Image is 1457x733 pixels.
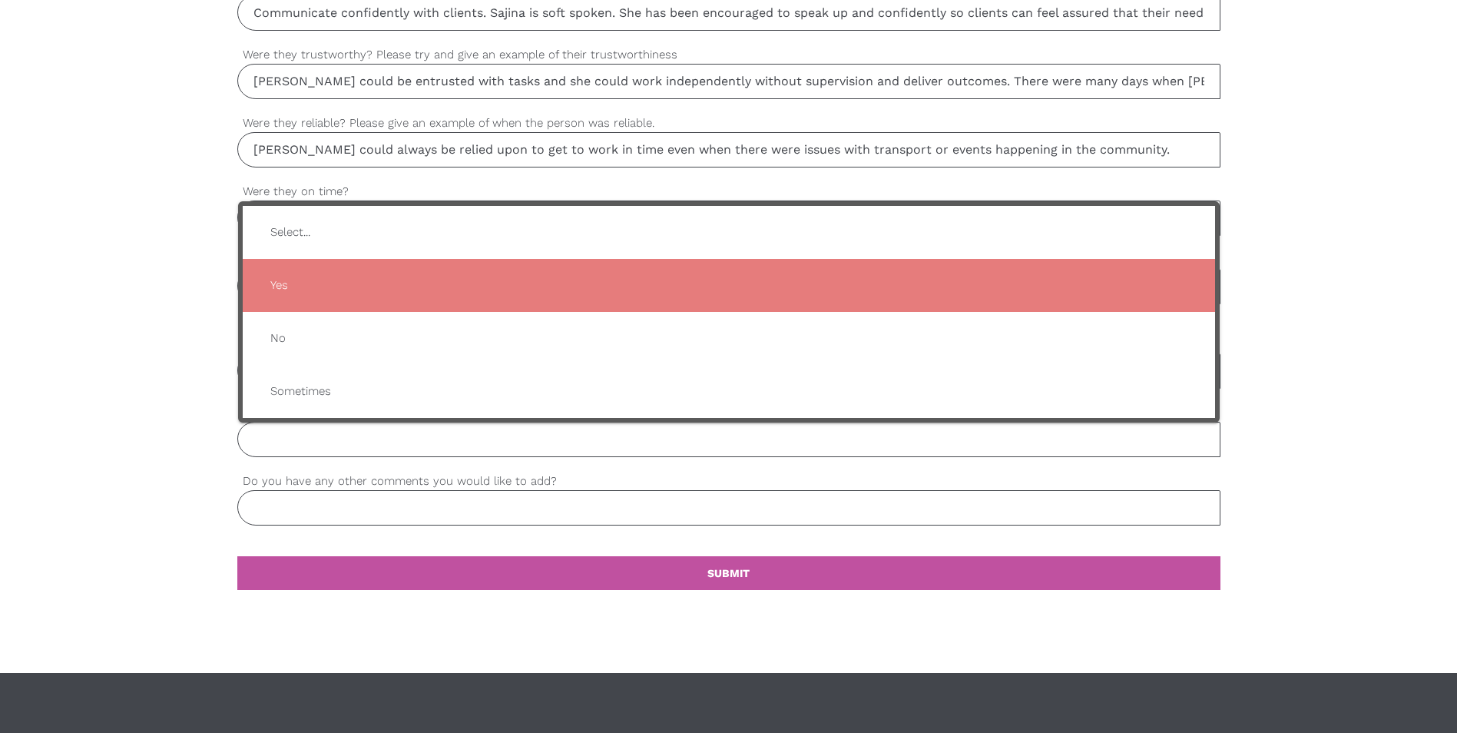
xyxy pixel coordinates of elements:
b: SUBMIT [707,567,750,579]
label: Were they reliable? Please give an example of when the person was reliable. [237,114,1220,132]
label: Were they helpful? Please try and give an example of their helpfulness [237,251,1220,269]
label: Would you recommend them for a job where they are working as a care or support worker and deliver... [237,320,1220,353]
span: Sometimes [258,373,1200,410]
span: Yes [258,267,1200,304]
span: No [258,320,1200,357]
label: How is their spoken and written English? [237,404,1220,422]
a: SUBMIT [237,556,1220,590]
label: Were they on time? [237,183,1220,201]
label: Were they trustworthy? Please try and give an example of their trustworthiness [237,46,1220,64]
span: Select... [258,214,1200,251]
label: Do you have any other comments you would like to add? [237,473,1220,490]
